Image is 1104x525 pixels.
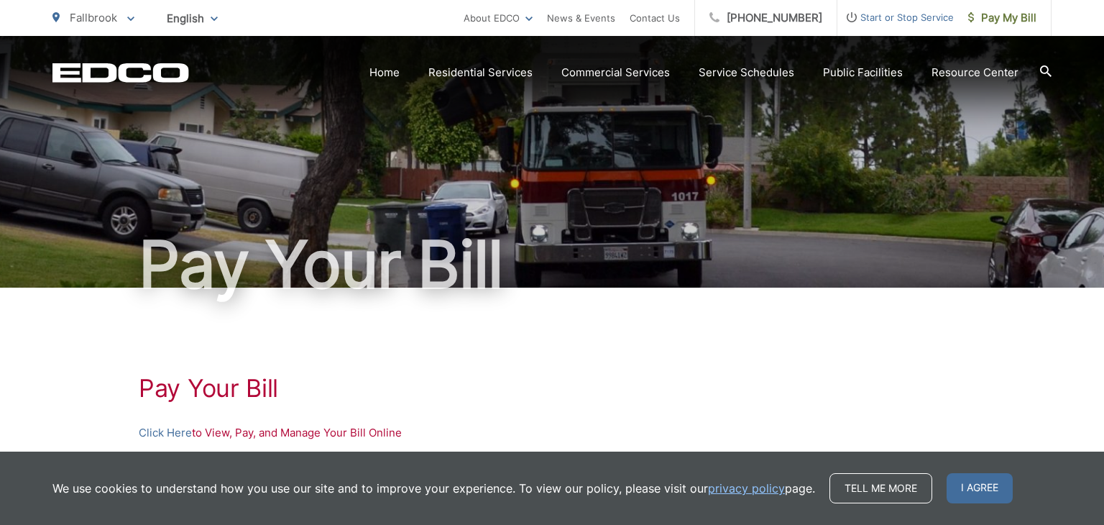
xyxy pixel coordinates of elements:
[139,424,965,442] p: to View, Pay, and Manage Your Bill Online
[708,480,785,497] a: privacy policy
[156,6,229,31] span: English
[823,64,903,81] a: Public Facilities
[139,374,965,403] h1: Pay Your Bill
[52,229,1052,301] h1: Pay Your Bill
[699,64,794,81] a: Service Schedules
[52,480,815,497] p: We use cookies to understand how you use our site and to improve your experience. To view our pol...
[52,63,189,83] a: EDCD logo. Return to the homepage.
[70,11,117,24] span: Fallbrook
[547,9,615,27] a: News & Events
[968,9,1036,27] span: Pay My Bill
[369,64,400,81] a: Home
[931,64,1018,81] a: Resource Center
[428,64,533,81] a: Residential Services
[139,424,192,442] a: Click Here
[630,9,680,27] a: Contact Us
[464,9,533,27] a: About EDCO
[947,473,1013,503] span: I agree
[561,64,670,81] a: Commercial Services
[829,473,932,503] a: Tell me more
